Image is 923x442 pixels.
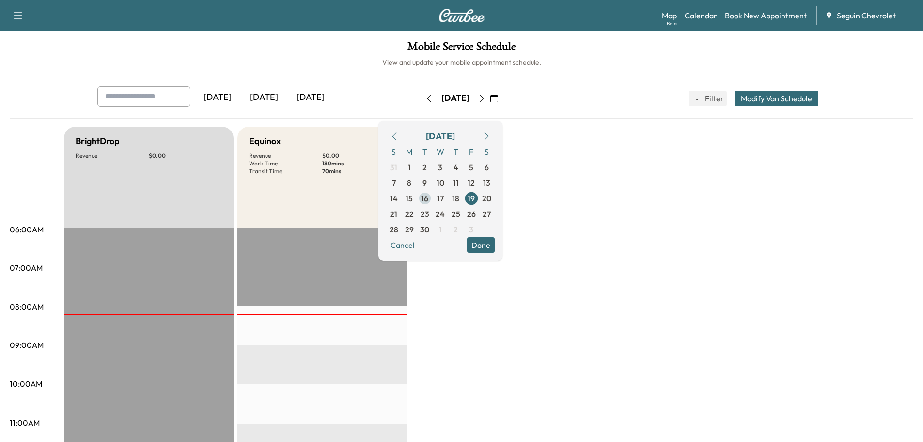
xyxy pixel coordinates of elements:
[390,162,397,173] span: 31
[405,224,414,235] span: 29
[10,339,44,351] p: 09:00AM
[468,177,475,189] span: 12
[249,152,322,160] p: Revenue
[469,224,473,235] span: 3
[249,167,322,175] p: Transit Time
[406,193,413,204] span: 15
[421,208,429,220] span: 23
[390,208,397,220] span: 21
[408,162,411,173] span: 1
[479,144,495,160] span: S
[390,193,398,204] span: 14
[10,417,40,428] p: 11:00AM
[485,162,489,173] span: 6
[10,378,42,390] p: 10:00AM
[421,193,428,204] span: 16
[386,237,419,253] button: Cancel
[420,224,429,235] span: 30
[468,193,475,204] span: 19
[10,262,43,274] p: 07:00AM
[436,208,445,220] span: 24
[439,224,442,235] span: 1
[10,224,44,235] p: 06:00AM
[417,144,433,160] span: T
[322,167,395,175] p: 70 mins
[422,177,427,189] span: 9
[454,224,458,235] span: 2
[241,86,287,109] div: [DATE]
[76,152,149,160] p: Revenue
[433,144,448,160] span: W
[437,177,444,189] span: 10
[453,177,459,189] span: 11
[407,177,411,189] span: 8
[454,162,458,173] span: 4
[469,162,473,173] span: 5
[405,208,414,220] span: 22
[464,144,479,160] span: F
[438,9,485,22] img: Curbee Logo
[441,92,469,104] div: [DATE]
[402,144,417,160] span: M
[483,208,491,220] span: 27
[483,177,490,189] span: 13
[837,10,896,21] span: Seguin Chevrolet
[452,208,460,220] span: 25
[76,134,120,148] h5: BrightDrop
[437,193,444,204] span: 17
[689,91,727,106] button: Filter
[482,193,491,204] span: 20
[452,193,459,204] span: 18
[10,301,44,312] p: 08:00AM
[194,86,241,109] div: [DATE]
[735,91,818,106] button: Modify Van Schedule
[667,20,677,27] div: Beta
[662,10,677,21] a: MapBeta
[390,224,398,235] span: 28
[685,10,717,21] a: Calendar
[10,57,913,67] h6: View and update your mobile appointment schedule.
[725,10,807,21] a: Book New Appointment
[422,162,427,173] span: 2
[392,177,396,189] span: 7
[705,93,722,104] span: Filter
[467,208,476,220] span: 26
[322,160,395,167] p: 180 mins
[249,134,281,148] h5: Equinox
[467,237,495,253] button: Done
[426,130,455,143] div: [DATE]
[386,144,402,160] span: S
[10,41,913,57] h1: Mobile Service Schedule
[438,162,442,173] span: 3
[287,86,334,109] div: [DATE]
[322,152,395,160] p: $ 0.00
[448,144,464,160] span: T
[149,152,222,160] p: $ 0.00
[249,160,322,167] p: Work Time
